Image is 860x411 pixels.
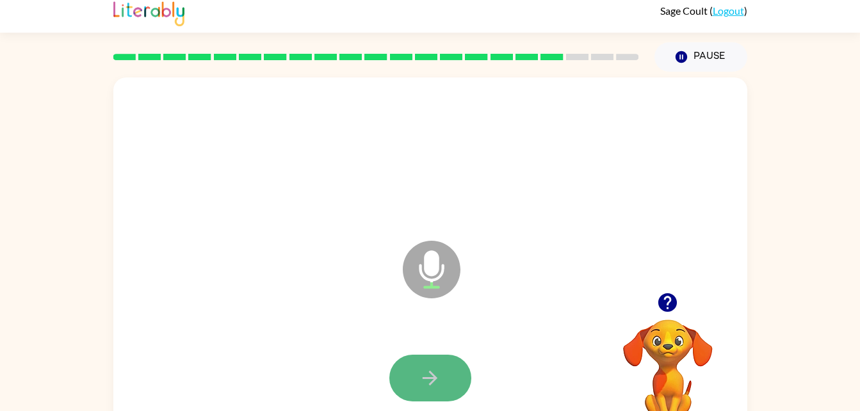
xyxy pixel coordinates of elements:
span: Sage Coult [660,4,710,17]
a: Logout [713,4,744,17]
button: Pause [654,42,747,72]
div: ( ) [660,4,747,17]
